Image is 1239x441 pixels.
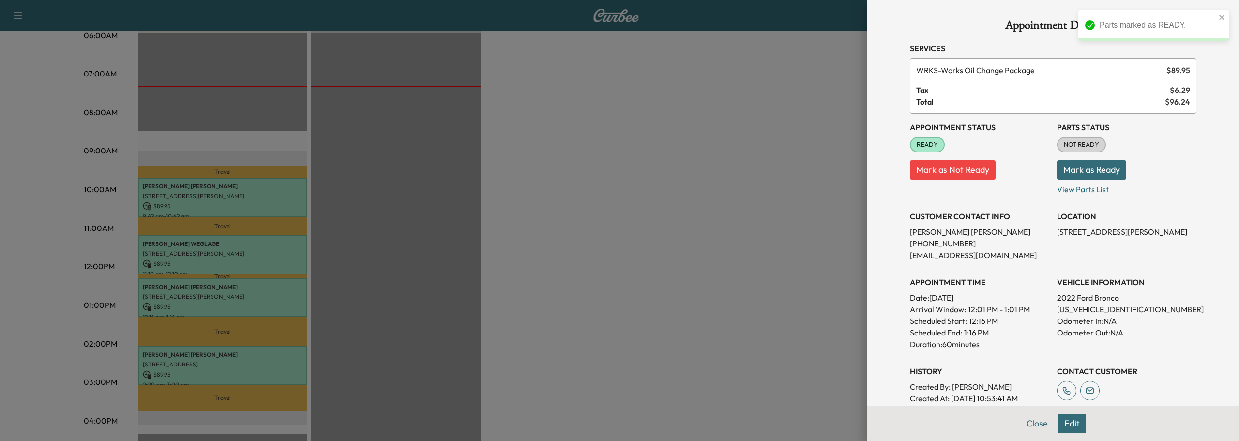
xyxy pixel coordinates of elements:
[1100,19,1216,31] div: Parts marked as READY.
[1057,180,1196,195] p: View Parts List
[910,211,1049,222] h3: CUSTOMER CONTACT INFO
[910,249,1049,261] p: [EMAIL_ADDRESS][DOMAIN_NAME]
[1057,315,1196,327] p: Odometer In: N/A
[1057,226,1196,238] p: [STREET_ADDRESS][PERSON_NAME]
[1170,84,1190,96] span: $ 6.29
[910,238,1049,249] p: [PHONE_NUMBER]
[1057,304,1196,315] p: [US_VEHICLE_IDENTIFICATION_NUMBER]
[916,84,1170,96] span: Tax
[1057,365,1196,377] h3: CONTACT CUSTOMER
[910,43,1196,54] h3: Services
[910,381,1049,393] p: Created By : [PERSON_NAME]
[1165,96,1190,107] span: $ 96.24
[1057,211,1196,222] h3: LOCATION
[910,160,996,180] button: Mark as Not Ready
[910,226,1049,238] p: [PERSON_NAME] [PERSON_NAME]
[1057,292,1196,304] p: 2022 Ford Bronco
[910,404,1049,416] p: Modified By : Jyair Means
[910,315,967,327] p: Scheduled Start:
[1020,414,1054,433] button: Close
[1166,64,1190,76] span: $ 89.95
[910,338,1049,350] p: Duration: 60 minutes
[910,304,1049,315] p: Arrival Window:
[1057,276,1196,288] h3: VEHICLE INFORMATION
[1058,414,1086,433] button: Edit
[910,19,1196,35] h1: Appointment Details
[910,276,1049,288] h3: APPOINTMENT TIME
[1057,160,1126,180] button: Mark as Ready
[968,304,1030,315] span: 12:01 PM - 1:01 PM
[969,315,998,327] p: 12:16 PM
[910,327,962,338] p: Scheduled End:
[916,96,1165,107] span: Total
[910,122,1049,133] h3: Appointment Status
[1057,327,1196,338] p: Odometer Out: N/A
[910,393,1049,404] p: Created At : [DATE] 10:53:41 AM
[964,327,989,338] p: 1:16 PM
[1219,14,1225,21] button: close
[911,140,944,150] span: READY
[916,64,1163,76] span: Works Oil Change Package
[1057,122,1196,133] h3: Parts Status
[1058,140,1105,150] span: NOT READY
[910,292,1049,304] p: Date: [DATE]
[910,365,1049,377] h3: History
